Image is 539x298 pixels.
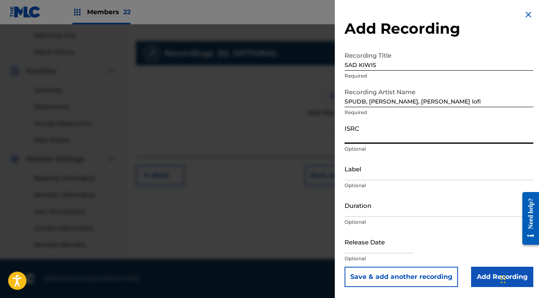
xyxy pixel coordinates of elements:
[10,6,41,18] img: MLC Logo
[345,72,533,80] p: Required
[501,267,506,292] div: Drag
[72,7,82,17] img: Top Rightsholders
[345,19,533,38] h2: Add Recording
[345,145,533,153] p: Optional
[345,109,533,116] p: Required
[498,259,539,298] iframe: Chat Widget
[471,267,533,287] input: Add Recording
[123,8,131,16] span: 22
[345,255,533,262] p: Optional
[345,218,533,226] p: Optional
[345,182,533,189] p: Optional
[87,7,131,17] span: Members
[345,267,458,287] button: Save & add another recording
[516,186,539,251] iframe: Resource Center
